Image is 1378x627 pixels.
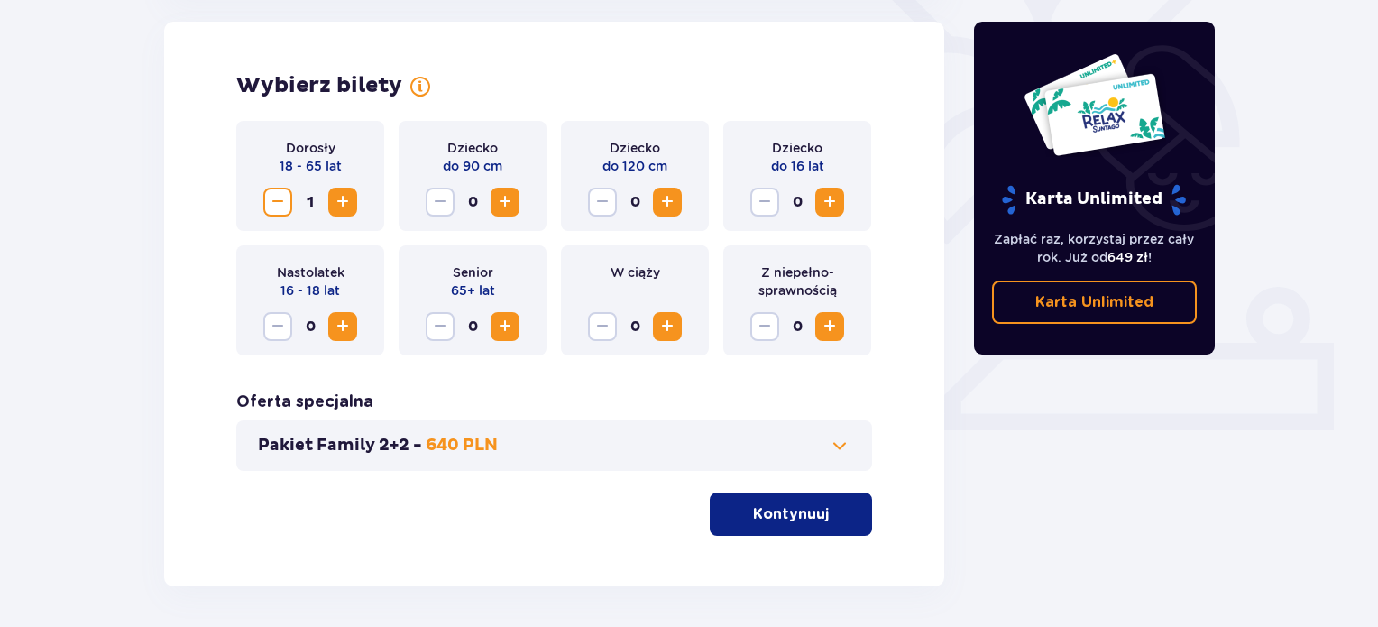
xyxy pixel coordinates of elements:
p: Karta Unlimited [1000,184,1188,216]
p: Dorosły [286,139,335,157]
p: Karta Unlimited [1035,292,1153,312]
p: Zapłać raz, korzystaj przez cały rok. Już od ! [992,230,1198,266]
span: 0 [620,312,649,341]
p: do 120 cm [602,157,667,175]
p: Dziecko [772,139,822,157]
p: do 16 lat [771,157,824,175]
button: Zmniejsz [263,312,292,341]
p: W ciąży [611,263,660,281]
button: Zwiększ [491,188,519,217]
p: Dziecko [447,139,498,157]
button: Zwiększ [328,188,357,217]
span: 1 [296,188,325,217]
p: 16 - 18 lat [280,281,340,300]
button: Zwiększ [328,312,357,341]
button: Zmniejsz [750,188,779,217]
button: Zwiększ [815,312,844,341]
span: 649 zł [1107,250,1148,264]
p: Dziecko [610,139,660,157]
button: Zmniejsz [426,312,455,341]
h3: Oferta specjalna [236,392,373,413]
button: Pakiet Family 2+2 -640 PLN [258,435,850,456]
p: Senior [453,263,493,281]
button: Zwiększ [653,312,682,341]
p: Nastolatek [277,263,344,281]
span: 0 [458,312,487,341]
button: Zmniejsz [263,188,292,217]
span: 0 [620,188,649,217]
span: 0 [783,188,812,217]
span: 0 [296,312,325,341]
h2: Wybierz bilety [236,72,402,99]
button: Zmniejsz [750,312,779,341]
button: Kontynuuj [710,493,872,536]
button: Zmniejsz [426,188,455,217]
p: 640 PLN [426,435,498,456]
button: Zwiększ [491,312,519,341]
p: do 90 cm [443,157,502,175]
button: Zmniejsz [588,188,617,217]
button: Zmniejsz [588,312,617,341]
button: Zwiększ [815,188,844,217]
p: Kontynuuj [753,504,829,524]
p: 18 - 65 lat [280,157,342,175]
a: Karta Unlimited [992,281,1198,324]
span: 0 [458,188,487,217]
button: Zwiększ [653,188,682,217]
img: Dwie karty całoroczne do Suntago z napisem 'UNLIMITED RELAX', na białym tle z tropikalnymi liśćmi... [1023,52,1166,157]
p: 65+ lat [451,281,495,300]
p: Pakiet Family 2+2 - [258,435,422,456]
span: 0 [783,312,812,341]
p: Z niepełno­sprawnością [738,263,857,300]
